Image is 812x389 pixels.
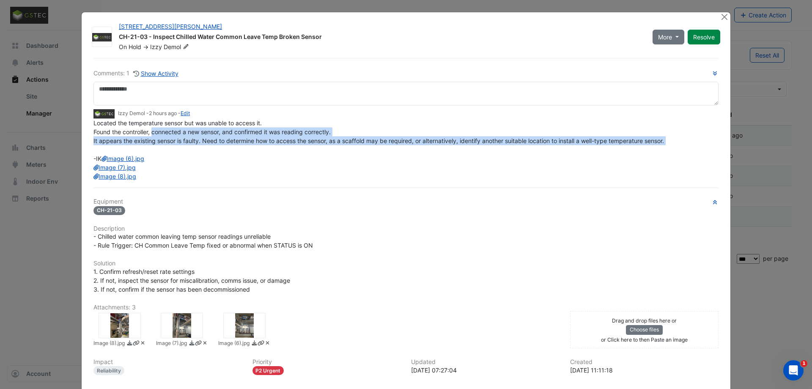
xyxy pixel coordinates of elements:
span: CH-21-03 [93,206,125,215]
h6: Priority [252,359,401,366]
span: Located the temperature sensor but was unable to access it. Found the controller, connected a new... [93,119,664,180]
span: 1 [801,360,807,367]
a: Copy link to clipboard [195,339,201,348]
div: Image (6).jpg [223,313,266,338]
div: Image (8).jpg [99,313,141,338]
small: Drag and drop files here or [612,317,677,324]
button: Close [720,12,729,21]
span: Demol [164,43,191,51]
a: Copy link to clipboard [258,339,264,348]
a: Copy link to clipboard [133,339,139,348]
iframe: Intercom live chat [783,360,804,381]
h6: Equipment [93,198,719,205]
a: Image (6).jpg [101,155,144,162]
a: Download [126,339,133,348]
h6: Created [570,359,719,366]
div: Image (7).jpg [161,313,203,338]
small: Image (6).jpg [218,339,250,348]
h6: Description [93,225,719,232]
a: [STREET_ADDRESS][PERSON_NAME] [119,23,222,30]
span: On Hold [119,43,141,50]
img: GSTEC [93,109,115,119]
div: P2 Urgent [252,366,284,375]
small: Izzy Demol - - [118,110,190,117]
a: Delete [264,339,271,348]
span: More [658,33,672,41]
a: Image (7).jpg [93,164,136,171]
small: Image (8).jpg [93,339,125,348]
small: or Click here to then Paste an image [601,337,688,343]
span: -> [143,43,148,50]
h6: Solution [93,260,719,267]
div: Comments: 1 [93,69,179,78]
h6: Impact [93,359,242,366]
button: Resolve [688,30,720,44]
a: Delete [140,339,146,348]
a: Delete [202,339,208,348]
div: [DATE] 11:11:18 [570,366,719,375]
div: CH-21-03 - Inspect Chilled Water Common Leave Temp Broken Sensor [119,33,642,43]
h6: Updated [411,359,560,366]
button: Choose files [626,325,663,334]
div: Reliability [93,366,124,375]
span: 2025-08-11 07:27:04 [149,110,177,116]
button: Show Activity [133,69,179,78]
img: GSTEC [92,33,112,41]
small: Image (7).jpg [156,339,187,348]
a: Edit [181,110,190,116]
a: Image (8).jpg [93,173,136,180]
h6: Attachments: 3 [93,304,719,311]
a: Download [189,339,195,348]
div: [DATE] 07:27:04 [411,366,560,375]
span: - Chilled water common leaving temp sensor readings unreliable - Rule Trigger: CH Common Leave Te... [93,233,313,249]
span: 1. Confirm refresh/reset rate settings 2. If not, inspect the sensor for miscalibration, comms is... [93,268,290,293]
a: Download [251,339,258,348]
button: More [653,30,684,44]
span: Izzy [150,43,162,50]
